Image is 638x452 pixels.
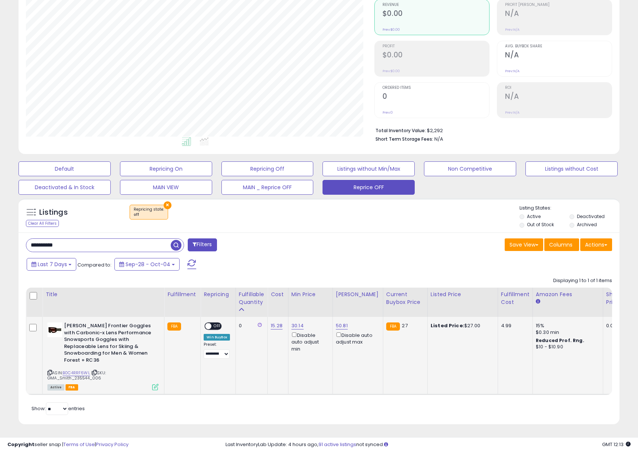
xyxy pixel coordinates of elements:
[386,322,400,331] small: FBA
[38,261,67,268] span: Last 7 Days
[77,261,111,268] span: Compared to:
[47,322,158,389] div: ASIN:
[375,127,426,134] b: Total Inventory Value:
[383,92,489,102] h2: 0
[323,161,415,176] button: Listings without Min/Max
[383,51,489,61] h2: $0.00
[431,322,464,329] b: Listed Price:
[536,337,584,344] b: Reduced Prof. Rng.
[549,241,572,248] span: Columns
[47,322,62,337] img: 31bQl4CiC8L._SL40_.jpg
[505,51,612,61] h2: N/A
[536,322,597,329] div: 15%
[318,441,356,448] a: 91 active listings
[431,322,492,329] div: $27.00
[204,291,233,298] div: Repricing
[383,44,489,48] span: Profit
[505,9,612,19] h2: N/A
[221,180,314,195] button: MAIN _ Reprice OFF
[19,180,111,195] button: Deactivated & In Stock
[291,291,330,298] div: Min Price
[31,405,85,412] span: Show: entries
[580,238,612,251] button: Actions
[212,323,224,329] span: OFF
[221,161,314,176] button: Repricing Off
[424,161,516,176] button: Non Competitive
[39,207,68,218] h5: Listings
[501,291,530,306] div: Fulfillment Cost
[505,92,612,102] h2: N/A
[164,201,171,209] button: ×
[291,322,304,329] a: 30.14
[527,213,541,220] label: Active
[27,258,76,271] button: Last 7 Days
[204,342,230,359] div: Preset:
[505,86,612,90] span: ROI
[120,161,212,176] button: Repricing On
[19,161,111,176] button: Default
[7,441,34,448] strong: Copyright
[120,180,212,195] button: MAIN VIEW
[375,125,607,134] li: $2,292
[47,370,106,381] span: | SKU: GMA_Smith_235544_006
[336,322,348,329] a: 50.81
[167,322,181,331] small: FBA
[383,9,489,19] h2: $0.00
[134,212,164,217] div: off
[383,69,400,73] small: Prev: $0.00
[323,180,415,195] button: Reprice OFF
[536,291,600,298] div: Amazon Fees
[188,238,217,251] button: Filters
[577,213,605,220] label: Deactivated
[602,441,631,448] span: 2025-10-13 12:13 GMT
[46,291,161,298] div: Title
[383,3,489,7] span: Revenue
[383,27,400,32] small: Prev: $0.00
[96,441,128,448] a: Privacy Policy
[271,291,285,298] div: Cost
[66,384,78,391] span: FBA
[606,322,618,329] div: 0.00
[383,110,393,115] small: Prev: 0
[336,291,380,298] div: [PERSON_NAME]
[239,291,264,306] div: Fulfillable Quantity
[64,322,154,365] b: [PERSON_NAME] Frontier Goggles with Carbonic-x Lens Performance Snowsports Goggles with Replaceab...
[536,298,540,305] small: Amazon Fees.
[505,3,612,7] span: Profit [PERSON_NAME]
[536,329,597,336] div: $0.30 min
[501,322,527,329] div: 4.99
[553,277,612,284] div: Displaying 1 to 1 of 1 items
[239,322,262,329] div: 0
[577,221,597,228] label: Archived
[520,205,619,212] p: Listing States:
[291,331,327,352] div: Disable auto adjust min
[383,86,489,90] span: Ordered Items
[204,334,230,341] div: Win BuyBox
[402,322,407,329] span: 27
[226,441,631,448] div: Last InventoryLab Update: 4 hours ago, not synced.
[525,161,618,176] button: Listings without Cost
[26,220,59,227] div: Clear All Filters
[544,238,579,251] button: Columns
[126,261,170,268] span: Sep-28 - Oct-04
[375,136,433,142] b: Short Term Storage Fees:
[505,44,612,48] span: Avg. Buybox Share
[7,441,128,448] div: seller snap | |
[505,110,520,115] small: Prev: N/A
[434,135,443,143] span: N/A
[505,238,543,251] button: Save View
[271,322,283,329] a: 15.28
[505,69,520,73] small: Prev: N/A
[63,441,95,448] a: Terms of Use
[536,344,597,350] div: $10 - $10.90
[114,258,180,271] button: Sep-28 - Oct-04
[606,291,621,306] div: Ship Price
[134,207,164,218] span: Repricing state :
[47,384,64,391] span: All listings currently available for purchase on Amazon
[505,27,520,32] small: Prev: N/A
[527,221,554,228] label: Out of Stock
[167,291,197,298] div: Fulfillment
[431,291,495,298] div: Listed Price
[386,291,424,306] div: Current Buybox Price
[336,331,377,345] div: Disable auto adjust max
